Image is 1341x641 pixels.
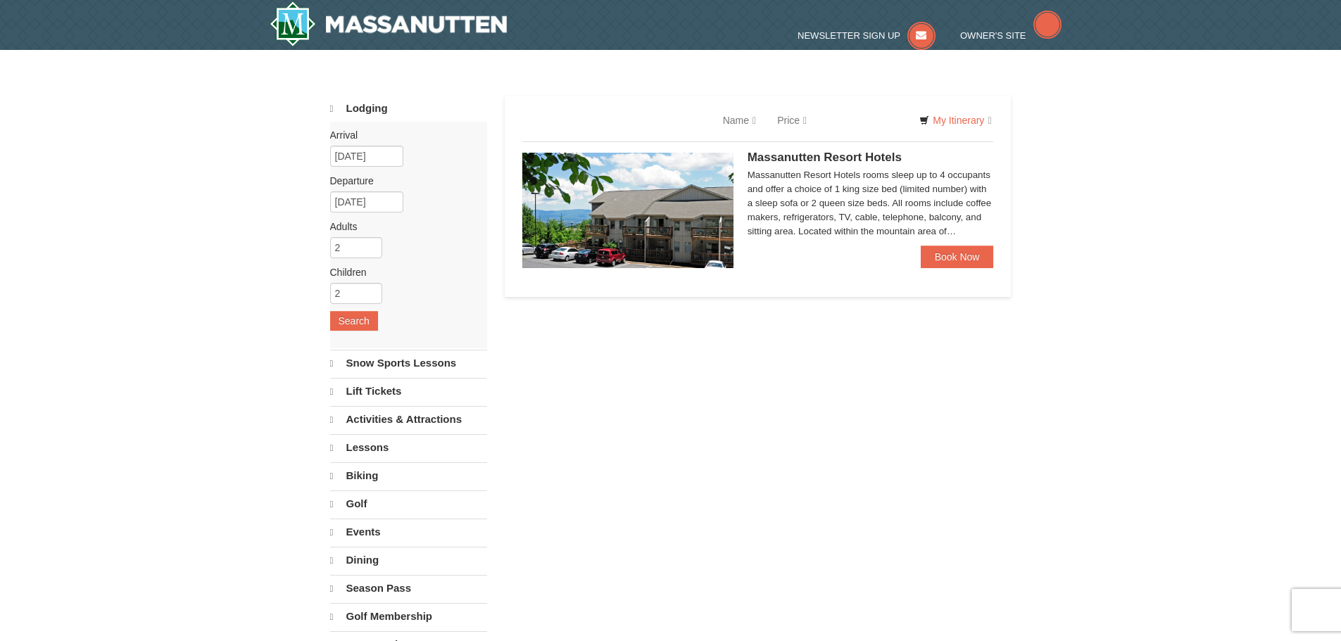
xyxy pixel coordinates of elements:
[960,30,1062,41] a: Owner's Site
[330,311,378,331] button: Search
[330,603,487,630] a: Golf Membership
[330,547,487,573] a: Dining
[910,110,1000,131] a: My Itinerary
[330,462,487,489] a: Biking
[798,30,936,41] a: Newsletter Sign Up
[330,220,477,234] label: Adults
[767,106,817,134] a: Price
[748,168,994,239] div: Massanutten Resort Hotels rooms sleep up to 4 occupants and offer a choice of 1 king size bed (li...
[330,490,487,517] a: Golf
[330,265,477,279] label: Children
[522,153,734,268] img: 19219026-1-e3b4ac8e.jpg
[270,1,508,46] a: Massanutten Resort
[330,96,487,122] a: Lodging
[270,1,508,46] img: Massanutten Resort Logo
[748,151,902,164] span: Massanutten Resort Hotels
[330,519,487,545] a: Events
[960,30,1026,41] span: Owner's Site
[330,378,487,405] a: Lift Tickets
[798,30,900,41] span: Newsletter Sign Up
[330,350,487,376] a: Snow Sports Lessons
[330,174,477,188] label: Departure
[330,434,487,461] a: Lessons
[712,106,767,134] a: Name
[921,246,994,268] a: Book Now
[330,575,487,602] a: Season Pass
[330,406,487,433] a: Activities & Attractions
[330,128,477,142] label: Arrival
